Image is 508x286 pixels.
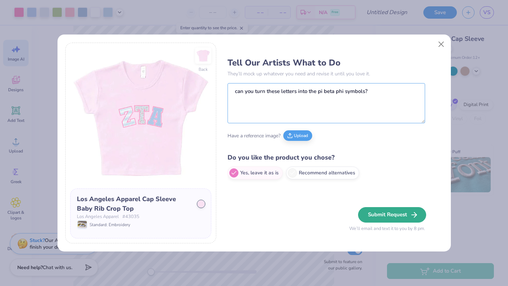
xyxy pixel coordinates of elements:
[434,38,448,51] button: Close
[122,213,139,220] span: # 43035
[228,83,425,123] textarea: can you turn these letters into the pi beta phi symbols?
[70,48,211,188] img: Front
[90,222,130,228] span: Standard: Embroidery
[77,213,119,220] span: Los Angeles Apparel
[77,194,192,213] div: Los Angeles Apparel Cap Sleeve Baby Rib Crop Top
[228,70,425,77] p: They’ll mock up whatever you need and revise it until you love it.
[78,221,87,229] img: Standard: Embroidery
[349,225,425,232] span: We’ll email and text it to you by 8 pm.
[228,153,425,163] h4: Do you like the product you chose?
[283,130,312,141] button: Upload
[358,207,426,223] button: Submit Request
[228,167,283,179] label: Yes, leave it as is
[199,66,208,73] div: Back
[228,132,280,139] span: Have a reference image?
[228,57,425,68] h3: Tell Our Artists What to Do
[196,49,210,63] img: Back
[286,167,359,179] label: Recommend alternatives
